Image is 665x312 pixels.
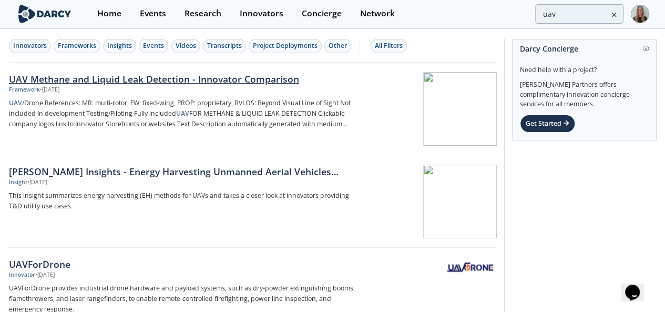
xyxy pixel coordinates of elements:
img: Profile [631,5,649,23]
button: Videos [171,39,200,53]
div: Transcripts [207,41,242,51]
div: UAV Methane and Liquid Leak Detection - Innovator Comparison [9,72,357,86]
div: Events [143,41,164,51]
div: Insight [9,178,27,187]
button: Transcripts [203,39,246,53]
div: Concierge [302,9,342,18]
div: Frameworks [58,41,96,51]
img: UAVForDrone [443,259,495,274]
div: Videos [176,41,196,51]
div: Project Deployments [253,41,318,51]
div: Insights [107,41,132,51]
button: All Filters [371,39,407,53]
div: • [DATE] [35,271,55,279]
div: Research [185,9,221,18]
img: logo-wide.svg [16,5,74,23]
div: [PERSON_NAME] Insights - Energy Harvesting Unmanned Aerial Vehicles (UAV) [9,165,357,178]
div: Network [360,9,395,18]
button: Insights [103,39,136,53]
div: UAVForDrone [9,257,357,271]
input: Advanced Search [535,4,623,24]
div: Get Started [520,115,575,133]
div: Framework [9,86,40,94]
div: Events [140,9,166,18]
p: /Drone References: MR: multi-rotor, FW: fixed-wing, PROP: proprietary, BVLOS: Beyond Visual Line ... [9,98,357,129]
div: Need help with a project? [520,58,649,75]
div: Darcy Concierge [520,39,649,58]
div: [PERSON_NAME] Partners offers complimentary innovation concierge services for all members. [520,75,649,109]
button: Project Deployments [249,39,322,53]
div: Other [329,41,347,51]
button: Other [324,39,351,53]
img: information.svg [643,46,649,52]
p: This insight summarizes energy harvesting (EH) methods for UAVs and takes a closer look at innova... [9,190,357,212]
div: • [DATE] [27,178,47,187]
button: Events [139,39,168,53]
div: Innovators [240,9,283,18]
strong: UAV [176,109,189,118]
a: [PERSON_NAME] Insights - Energy Harvesting Unmanned Aerial Vehicles (UAV) Insight •[DATE] This in... [9,155,497,248]
div: Innovator [9,271,35,279]
div: • [DATE] [40,86,59,94]
div: Innovators [13,41,47,51]
button: Frameworks [54,39,100,53]
strong: UAV [9,98,22,107]
button: Innovators [9,39,51,53]
div: Home [97,9,121,18]
a: UAV Methane and Liquid Leak Detection - Innovator Comparison Framework •[DATE] UAV/Drone Referenc... [9,63,497,155]
iframe: chat widget [621,270,654,301]
div: All Filters [375,41,403,51]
